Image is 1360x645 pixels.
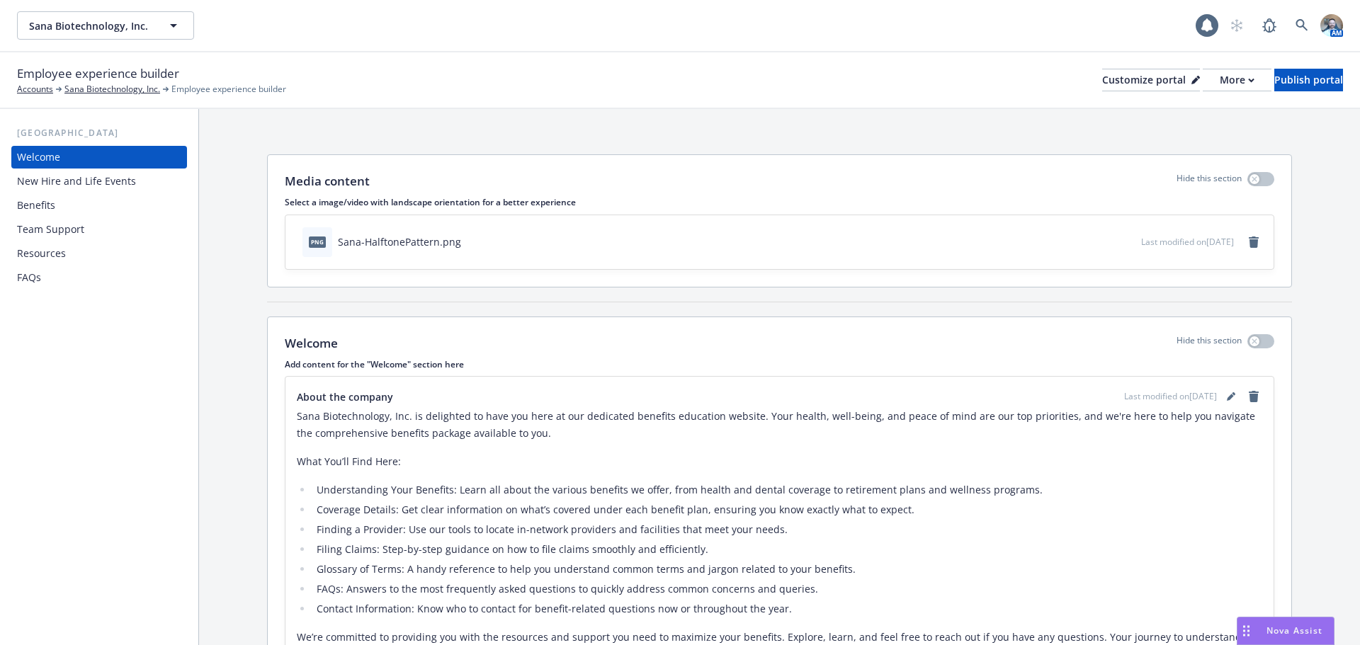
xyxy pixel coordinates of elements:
a: FAQs [11,266,187,289]
span: Sana Biotechnology, Inc. [29,18,152,33]
div: Team Support [17,218,84,241]
span: Employee experience builder [17,64,179,83]
li: Finding a Provider: Use our tools to locate in-network providers and facilities that meet your ne... [312,521,1262,538]
button: preview file [1123,234,1135,249]
a: remove [1245,388,1262,405]
a: Sana Biotechnology, Inc. [64,83,160,96]
li: Coverage Details: Get clear information on what’s covered under each benefit plan, ensuring you k... [312,501,1262,518]
button: download file [1100,234,1111,249]
button: Customize portal [1102,69,1200,91]
div: New Hire and Life Events [17,170,136,193]
a: New Hire and Life Events [11,170,187,193]
a: Team Support [11,218,187,241]
li: FAQs: Answers to the most frequently asked questions to quickly address common concerns and queries. [312,581,1262,598]
a: remove [1245,234,1262,251]
a: Report a Bug [1255,11,1283,40]
div: Resources [17,242,66,265]
div: Benefits [17,194,55,217]
img: photo [1320,14,1343,37]
span: About the company [297,389,393,404]
li: Contact Information: Know who to contact for benefit-related questions now or throughout the year. [312,600,1262,617]
div: Sana-HalftonePattern.png [338,234,461,249]
span: Employee experience builder [171,83,286,96]
p: Select a image/video with landscape orientation for a better experience [285,196,1274,208]
p: Sana Biotechnology, Inc. is delighted to have you here at our dedicated benefits education websit... [297,408,1262,442]
p: What You’ll Find Here: [297,453,1262,470]
a: Resources [11,242,187,265]
li: Understanding Your Benefits: Learn all about the various benefits we offer, from health and denta... [312,481,1262,498]
div: FAQs [17,266,41,289]
button: Nova Assist [1237,617,1334,645]
a: editPencil [1223,388,1240,405]
a: Welcome [11,146,187,169]
span: Last modified on [DATE] [1124,390,1217,403]
span: Last modified on [DATE] [1141,236,1234,248]
span: Nova Assist [1266,624,1322,637]
button: Sana Biotechnology, Inc. [17,11,194,40]
li: Glossary of Terms: A handy reference to help you understand common terms and jargon related to yo... [312,561,1262,578]
a: Accounts [17,83,53,96]
a: Start snowing [1223,11,1251,40]
p: Hide this section [1177,334,1242,353]
div: Drag to move [1237,617,1255,644]
p: Media content [285,172,370,190]
button: More [1203,69,1271,91]
p: Welcome [285,334,338,353]
li: Filing Claims: Step-by-step guidance on how to file claims smoothly and efficiently. [312,541,1262,558]
p: Hide this section [1177,172,1242,190]
div: Welcome [17,146,60,169]
a: Benefits [11,194,187,217]
div: More [1220,69,1254,91]
span: png [309,236,326,247]
a: Search [1288,11,1316,40]
button: Publish portal [1274,69,1343,91]
p: Add content for the "Welcome" section here [285,358,1274,370]
div: [GEOGRAPHIC_DATA] [11,126,187,140]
